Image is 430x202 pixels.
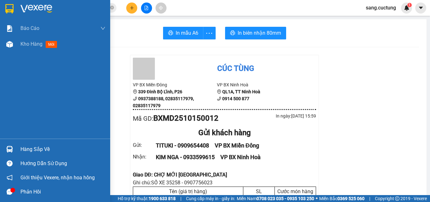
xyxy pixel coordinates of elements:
[144,6,149,10] span: file-add
[224,113,316,119] div: In ngày: [DATE] 15:59
[141,3,152,14] button: file-add
[133,153,156,161] div: Nhận :
[20,24,39,32] span: Báo cáo
[110,6,114,9] span: close-circle
[217,81,301,88] li: VP BX Ninh Hoà
[408,3,410,7] span: 1
[46,41,57,48] span: mới
[168,30,173,36] span: printer
[186,195,235,202] span: Cung cấp máy in - giấy in:
[230,30,235,36] span: printer
[316,197,318,200] span: ⚪️
[238,29,281,37] span: In biên nhận 80mm
[133,96,194,108] b: 0937388188, 02835117979, 02835117979
[407,3,412,7] sup: 1
[133,127,316,139] div: Gửi khách hàng
[20,159,105,168] div: Hướng dẫn sử dụng
[217,89,221,94] span: environment
[156,3,167,14] button: aim
[20,145,105,154] div: Hàng sắp về
[156,153,308,162] div: KIM NGA - 0933599615 VP BX Ninh Hoà
[7,175,13,181] span: notification
[133,89,137,94] span: environment
[135,188,241,194] div: Tên (giá trị hàng)
[133,115,153,122] span: Mã GD :
[153,114,218,123] b: BXMD2510150012
[130,6,134,10] span: plus
[237,195,314,202] span: Miền Nam
[395,196,399,201] span: copyright
[203,29,215,37] span: more
[404,5,410,11] img: icon-new-feature
[163,27,203,39] button: printerIn mẫu A6
[415,3,426,14] button: caret-down
[5,4,14,14] img: logo-vxr
[225,27,286,39] button: printerIn biên nhận 80mm
[20,174,95,182] span: Giới thiệu Vexere, nhận hoa hồng
[203,27,216,39] button: more
[20,41,42,47] span: Kho hàng
[149,196,176,201] strong: 1900 633 818
[133,171,316,179] div: Giao DĐ: CHỢ MỚI [GEOGRAPHIC_DATA]
[133,81,217,88] li: VP BX Miền Đông
[126,3,137,14] button: plus
[20,187,105,197] div: Phản hồi
[337,196,365,201] strong: 0369 525 060
[133,179,316,187] div: Ghi chú: SỐ XE 35258 - 0907756023
[361,4,401,12] span: sang.cuctung
[118,195,176,202] span: Hỗ trợ kỹ thuật:
[7,160,13,166] span: question-circle
[222,96,249,101] b: 0914 500 877
[133,96,137,101] span: phone
[176,29,198,37] span: In mẫu A6
[6,41,13,48] img: warehouse-icon
[319,195,365,202] span: Miền Bắc
[138,89,182,94] b: 339 Đinh Bộ Lĩnh, P26
[276,188,314,194] div: Cước món hàng
[100,26,105,31] span: down
[245,188,273,194] div: SL
[133,141,156,149] div: Gửi :
[159,6,163,10] span: aim
[156,141,308,150] div: TITUKI - 0909654408 VP BX Miền Đông
[7,189,13,195] span: message
[110,5,114,11] span: close-circle
[6,25,13,32] img: solution-icon
[222,89,260,94] b: QL1A, TT Ninh Hoà
[217,96,221,101] span: phone
[418,5,424,11] span: caret-down
[217,63,254,75] div: Cúc Tùng
[257,196,314,201] strong: 0708 023 035 - 0935 103 250
[6,146,13,153] img: warehouse-icon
